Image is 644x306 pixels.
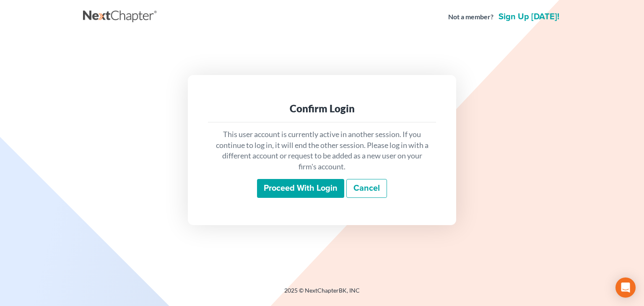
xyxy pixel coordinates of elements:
p: This user account is currently active in another session. If you continue to log in, it will end ... [215,129,429,172]
input: Proceed with login [257,179,344,198]
strong: Not a member? [448,12,493,22]
a: Sign up [DATE]! [497,13,561,21]
a: Cancel [346,179,387,198]
div: Confirm Login [215,102,429,115]
div: 2025 © NextChapterBK, INC [83,286,561,301]
div: Open Intercom Messenger [615,277,636,298]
